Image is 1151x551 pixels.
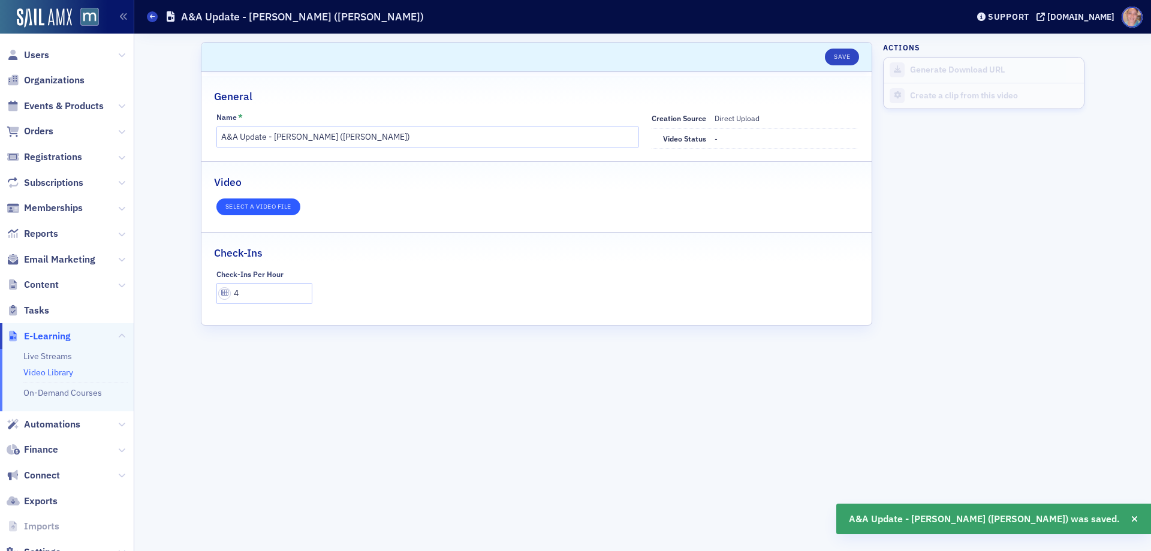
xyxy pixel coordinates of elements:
[17,8,72,28] img: SailAMX
[883,42,920,53] h4: Actions
[715,113,760,123] span: Direct Upload
[1122,7,1143,28] span: Profile
[7,304,49,317] a: Tasks
[7,418,80,431] a: Automations
[24,304,49,317] span: Tasks
[24,418,80,431] span: Automations
[825,49,859,65] button: Save
[216,113,237,122] div: Name
[24,330,71,343] span: E-Learning
[24,253,95,266] span: Email Marketing
[72,8,99,28] a: View Homepage
[7,176,83,189] a: Subscriptions
[214,89,252,104] h2: General
[24,150,82,164] span: Registrations
[23,367,73,378] a: Video Library
[7,520,59,533] a: Imports
[7,201,83,215] a: Memberships
[7,74,85,87] a: Organizations
[24,100,104,113] span: Events & Products
[7,125,53,138] a: Orders
[216,198,300,215] button: Select a video file
[24,495,58,508] span: Exports
[24,469,60,482] span: Connect
[214,245,263,261] h2: Check-Ins
[715,129,857,148] dd: -
[7,49,49,62] a: Users
[652,113,706,123] span: Creation Source
[7,278,59,291] a: Content
[24,49,49,62] span: Users
[7,253,95,266] a: Email Marketing
[24,125,53,138] span: Orders
[238,113,243,121] abbr: This field is required
[7,495,58,508] a: Exports
[1036,13,1119,21] button: [DOMAIN_NAME]
[7,227,58,240] a: Reports
[24,201,83,215] span: Memberships
[24,227,58,240] span: Reports
[214,174,242,190] h2: Video
[23,387,102,398] a: On-Demand Courses
[7,469,60,482] a: Connect
[24,520,59,533] span: Imports
[7,100,104,113] a: Events & Products
[1047,11,1114,22] div: [DOMAIN_NAME]
[80,8,99,26] img: SailAMX
[216,270,284,279] div: Check-Ins Per Hour
[849,512,1120,526] span: A&A Update - [PERSON_NAME] ([PERSON_NAME]) was saved.
[181,10,424,24] h1: A&A Update - [PERSON_NAME] ([PERSON_NAME])
[24,278,59,291] span: Content
[988,11,1029,22] div: Support
[24,74,85,87] span: Organizations
[910,65,1078,76] div: Generate Download URL
[663,134,706,143] span: Video status
[910,91,1078,101] div: Create a clip from this video
[7,330,71,343] a: E-Learning
[7,443,58,456] a: Finance
[24,176,83,189] span: Subscriptions
[23,351,72,362] a: Live Streams
[24,443,58,456] span: Finance
[7,150,82,164] a: Registrations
